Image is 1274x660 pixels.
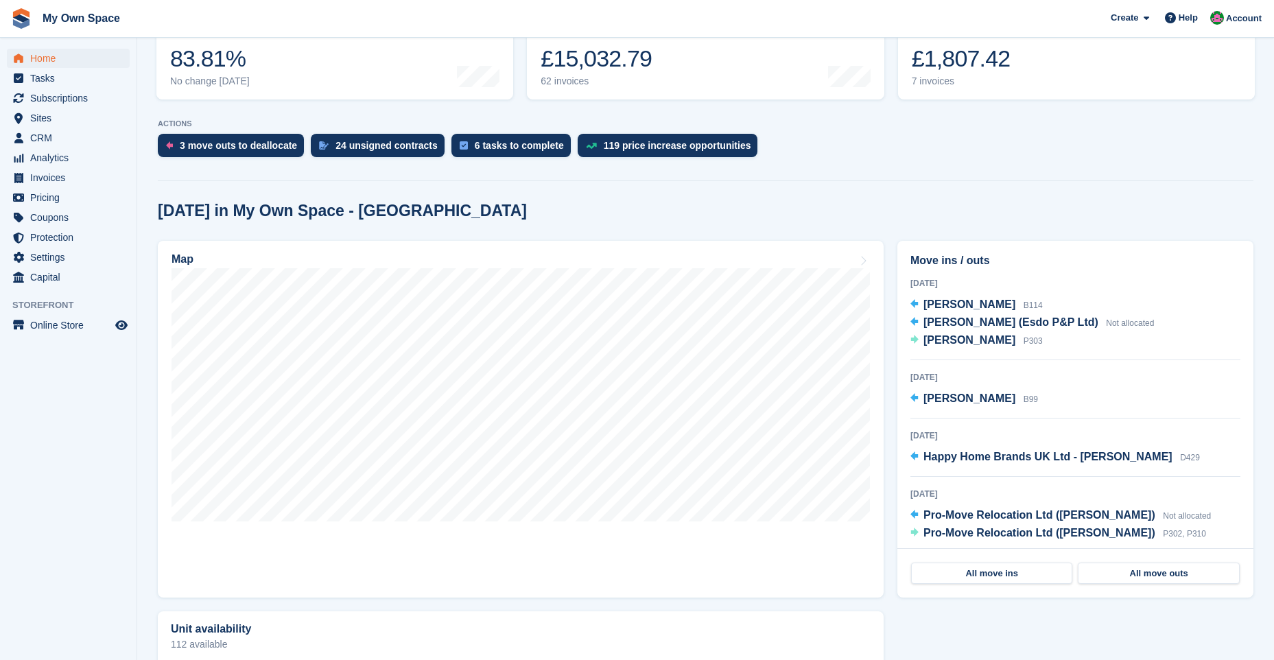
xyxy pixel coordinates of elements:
a: 6 tasks to complete [451,134,578,164]
div: £15,032.79 [541,45,652,73]
div: 83.81% [170,45,250,73]
div: [DATE] [910,488,1240,500]
span: Pro-Move Relocation Ltd ([PERSON_NAME]) [923,509,1155,521]
a: 24 unsigned contracts [311,134,451,164]
div: 62 invoices [541,75,652,87]
div: £1,807.42 [912,45,1011,73]
div: 3 move outs to deallocate [180,140,297,151]
a: menu [7,49,130,68]
a: Pro-Move Relocation Ltd ([PERSON_NAME]) Not allocated [910,507,1211,525]
span: Storefront [12,298,137,312]
a: menu [7,208,130,227]
a: menu [7,128,130,148]
h2: Unit availability [171,623,251,635]
a: menu [7,268,130,287]
a: menu [7,228,130,247]
a: Pro-Move Relocation Ltd ([PERSON_NAME]) P302, P310 [910,525,1206,543]
img: price_increase_opportunities-93ffe204e8149a01c8c9dc8f82e8f89637d9d84a8eef4429ea346261dce0b2c0.svg [586,143,597,149]
span: Happy Home Brands UK Ltd - [PERSON_NAME] [923,451,1172,462]
img: move_outs_to_deallocate_icon-f764333ba52eb49d3ac5e1228854f67142a1ed5810a6f6cc68b1a99e826820c5.svg [166,141,173,150]
a: [PERSON_NAME] B99 [910,390,1038,408]
a: [PERSON_NAME] P303 [910,332,1043,350]
span: Account [1226,12,1262,25]
span: B114 [1024,300,1043,310]
a: [PERSON_NAME] (Esdo P&P Ltd) Not allocated [910,314,1154,332]
span: Not allocated [1163,511,1211,521]
a: menu [7,148,130,167]
img: Lucy Parry [1210,11,1224,25]
span: Home [30,49,113,68]
a: menu [7,168,130,187]
div: [DATE] [910,429,1240,442]
a: [PERSON_NAME] B114 [910,296,1043,314]
a: Map [158,241,884,598]
span: [PERSON_NAME] [923,334,1015,346]
div: [DATE] [910,277,1240,290]
p: ACTIONS [158,119,1253,128]
span: Protection [30,228,113,247]
a: menu [7,248,130,267]
h2: Map [172,253,193,266]
div: No change [DATE] [170,75,250,87]
a: menu [7,188,130,207]
a: All move outs [1078,563,1239,585]
a: 3 move outs to deallocate [158,134,311,164]
span: B99 [1024,394,1038,404]
img: contract_signature_icon-13c848040528278c33f63329250d36e43548de30e8caae1d1a13099fd9432cc5.svg [319,141,329,150]
span: Pro-Move Relocation Ltd ([PERSON_NAME]) [923,527,1155,539]
span: Pricing [30,188,113,207]
span: Help [1179,11,1198,25]
a: My Own Space [37,7,126,30]
span: D429 [1180,453,1200,462]
div: 119 price increase opportunities [604,140,751,151]
p: 112 available [171,639,871,649]
a: 119 price increase opportunities [578,134,765,164]
span: P302, P310 [1163,529,1206,539]
div: 7 invoices [912,75,1011,87]
span: Tasks [30,69,113,88]
a: menu [7,89,130,108]
a: menu [7,69,130,88]
a: Occupancy 83.81% No change [DATE] [156,12,513,99]
span: P303 [1024,336,1043,346]
span: Capital [30,268,113,287]
span: Analytics [30,148,113,167]
img: task-75834270c22a3079a89374b754ae025e5fb1db73e45f91037f5363f120a921f8.svg [460,141,468,150]
a: menu [7,108,130,128]
div: 24 unsigned contracts [335,140,438,151]
a: menu [7,316,130,335]
span: [PERSON_NAME] [923,392,1015,404]
span: Subscriptions [30,89,113,108]
h2: [DATE] in My Own Space - [GEOGRAPHIC_DATA] [158,202,527,220]
span: Coupons [30,208,113,227]
span: Create [1111,11,1138,25]
span: CRM [30,128,113,148]
span: Settings [30,248,113,267]
a: Month-to-date sales £15,032.79 62 invoices [527,12,884,99]
span: [PERSON_NAME] (Esdo P&P Ltd) [923,316,1098,328]
img: stora-icon-8386f47178a22dfd0bd8f6a31ec36ba5ce8667c1dd55bd0f319d3a0aa187defe.svg [11,8,32,29]
a: Happy Home Brands UK Ltd - [PERSON_NAME] D429 [910,449,1200,467]
span: Not allocated [1106,318,1154,328]
span: Online Store [30,316,113,335]
a: All move ins [911,563,1072,585]
span: Sites [30,108,113,128]
div: 6 tasks to complete [475,140,564,151]
a: Preview store [113,317,130,333]
div: [DATE] [910,371,1240,384]
a: Awaiting payment £1,807.42 7 invoices [898,12,1255,99]
span: Invoices [30,168,113,187]
span: [PERSON_NAME] [923,298,1015,310]
h2: Move ins / outs [910,252,1240,269]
